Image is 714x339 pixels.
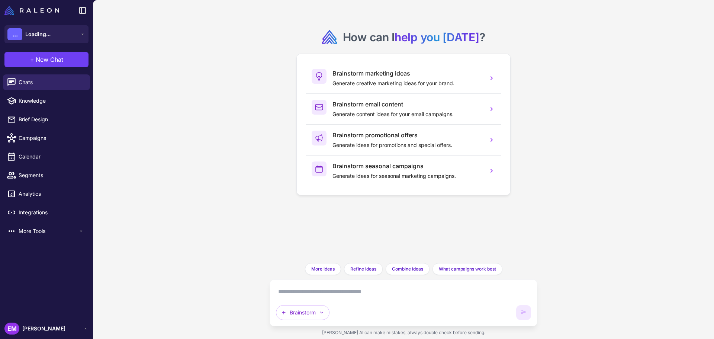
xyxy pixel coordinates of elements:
a: Brief Design [3,112,90,127]
a: Campaigns [3,130,90,146]
button: Brainstorm [276,305,329,320]
button: +New Chat [4,52,89,67]
h3: Brainstorm promotional offers [332,131,482,140]
span: More ideas [311,266,335,272]
a: Segments [3,167,90,183]
img: Raleon Logo [4,6,59,15]
a: Chats [3,74,90,90]
a: Raleon Logo [4,6,62,15]
span: What campaigns work best [439,266,496,272]
a: Integrations [3,205,90,220]
span: Segments [19,171,84,179]
a: Knowledge [3,93,90,109]
span: Brief Design [19,115,84,124]
span: Integrations [19,208,84,217]
p: Generate ideas for seasonal marketing campaigns. [332,172,482,180]
h3: Brainstorm seasonal campaigns [332,161,482,170]
span: [PERSON_NAME] [22,324,65,333]
h2: How can I ? [343,30,485,45]
span: Analytics [19,190,84,198]
span: Knowledge [19,97,84,105]
span: Refine ideas [350,266,376,272]
button: What campaigns work best [432,263,502,275]
span: Campaigns [19,134,84,142]
p: Generate ideas for promotions and special offers. [332,141,482,149]
div: EM [4,323,19,335]
button: More ideas [305,263,341,275]
span: help you [DATE] [395,31,479,44]
span: + [30,55,34,64]
span: Combine ideas [392,266,423,272]
a: Calendar [3,149,90,164]
p: Generate content ideas for your email campaigns. [332,110,482,118]
button: Refine ideas [344,263,383,275]
p: Generate creative marketing ideas for your brand. [332,79,482,87]
h3: Brainstorm email content [332,100,482,109]
span: New Chat [36,55,63,64]
div: ... [7,28,22,40]
button: Combine ideas [386,263,430,275]
span: Chats [19,78,84,86]
span: More Tools [19,227,78,235]
a: Analytics [3,186,90,202]
button: ...Loading... [4,25,89,43]
span: Calendar [19,153,84,161]
h3: Brainstorm marketing ideas [332,69,482,78]
div: [PERSON_NAME] AI can make mistakes, always double check before sending. [270,326,537,339]
span: Loading... [25,30,51,38]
